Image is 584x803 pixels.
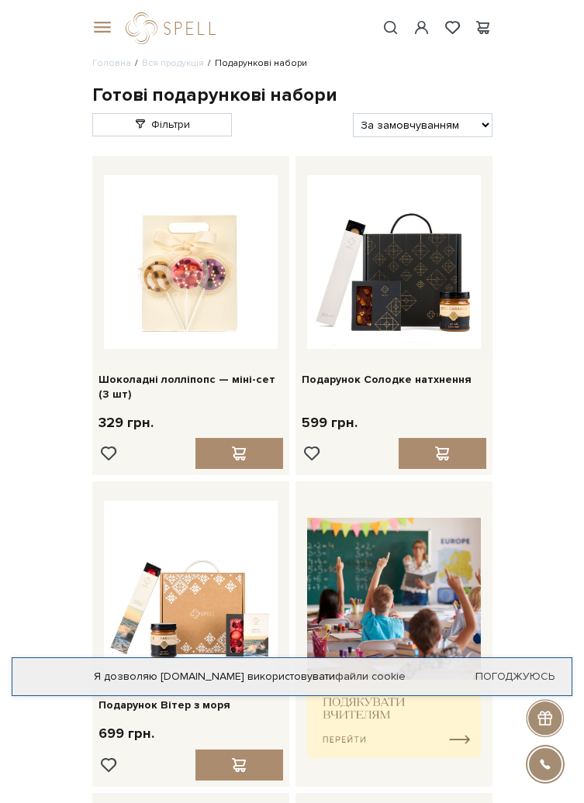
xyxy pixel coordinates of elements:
p: 329 грн. [98,414,154,432]
li: Подарункові набори [204,57,307,71]
a: Погоджуюсь [475,670,555,684]
p: 599 грн. [302,414,358,432]
a: файли cookie [335,670,406,683]
a: Вся продукція [142,57,204,69]
a: Подарунок Солодке натхнення [302,373,486,387]
a: Шоколадні лолліпопс — міні-сет (3 шт) [98,373,283,401]
div: Я дозволяю [DOMAIN_NAME] використовувати [12,670,572,684]
h1: Готові подарункові набори [92,83,492,107]
a: Подарунок Вітер з моря [98,698,283,712]
a: Фільтри [92,113,232,136]
a: Головна [92,57,131,69]
p: 699 грн. [98,725,154,743]
a: logo [126,12,223,44]
img: banner [307,518,481,758]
